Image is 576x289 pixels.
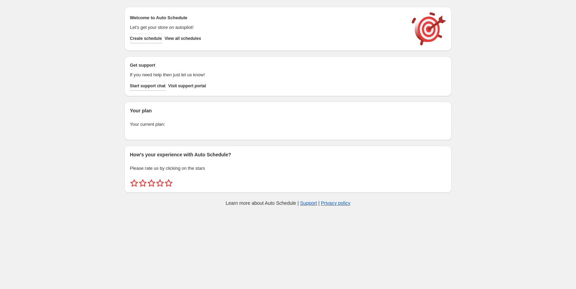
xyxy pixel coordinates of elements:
button: Create schedule [130,34,162,43]
a: Visit support portal [168,81,206,91]
a: Start support chat [130,81,165,91]
p: Your current plan: [130,121,446,128]
h2: Your plan [130,107,446,114]
span: Create schedule [130,36,162,41]
a: Support [300,200,317,206]
p: Please rate us by clicking on the stars [130,165,446,172]
button: View all schedules [165,34,201,43]
h2: Get support [130,62,405,69]
a: Privacy policy [321,200,351,206]
p: Let's get your store on autopilot! [130,24,405,31]
span: View all schedules [165,36,201,41]
p: If you need help then just let us know! [130,71,405,78]
p: Learn more about Auto Schedule | | [226,200,350,207]
h2: How's your experience with Auto Schedule? [130,151,446,158]
h2: Welcome to Auto Schedule [130,14,405,21]
span: Start support chat [130,83,165,89]
span: Visit support portal [168,83,206,89]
